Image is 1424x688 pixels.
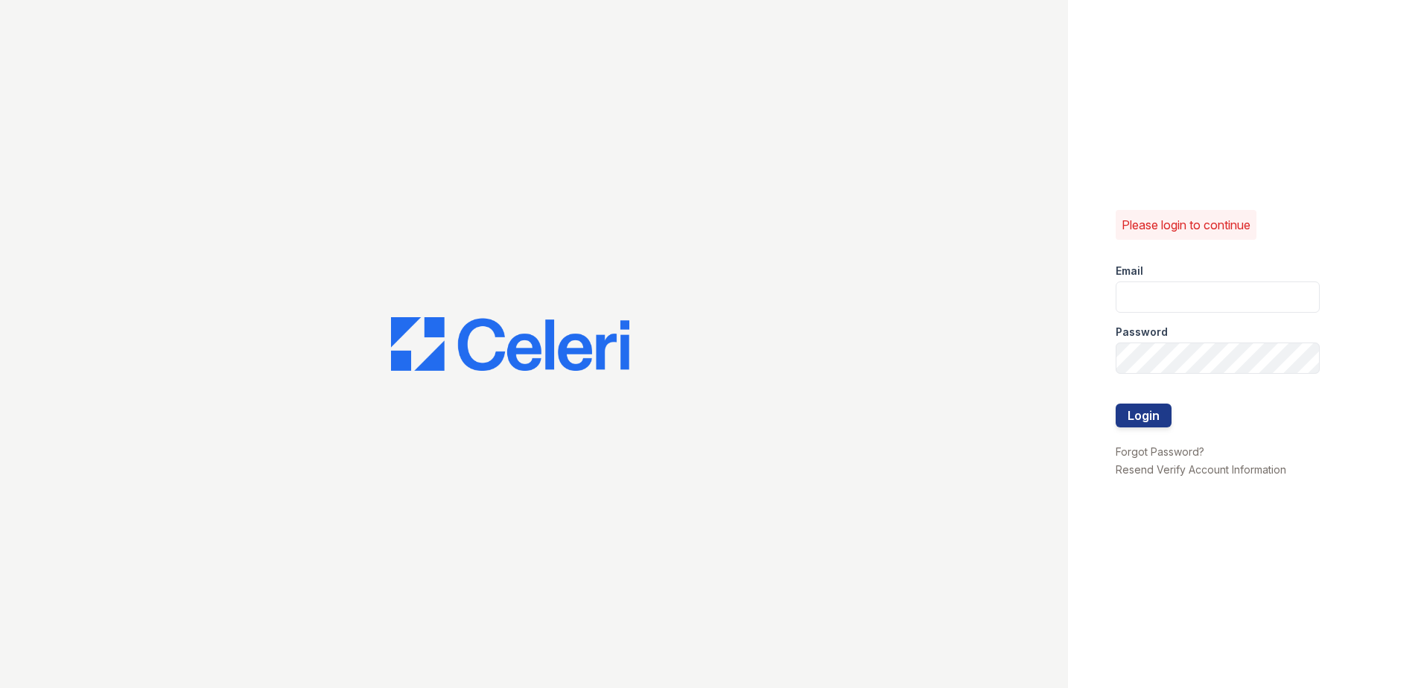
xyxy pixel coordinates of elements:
a: Resend Verify Account Information [1116,463,1286,476]
img: CE_Logo_Blue-a8612792a0a2168367f1c8372b55b34899dd931a85d93a1a3d3e32e68fde9ad4.png [391,317,629,371]
p: Please login to continue [1122,216,1250,234]
label: Password [1116,325,1168,340]
a: Forgot Password? [1116,445,1204,458]
button: Login [1116,404,1172,427]
label: Email [1116,264,1143,278]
